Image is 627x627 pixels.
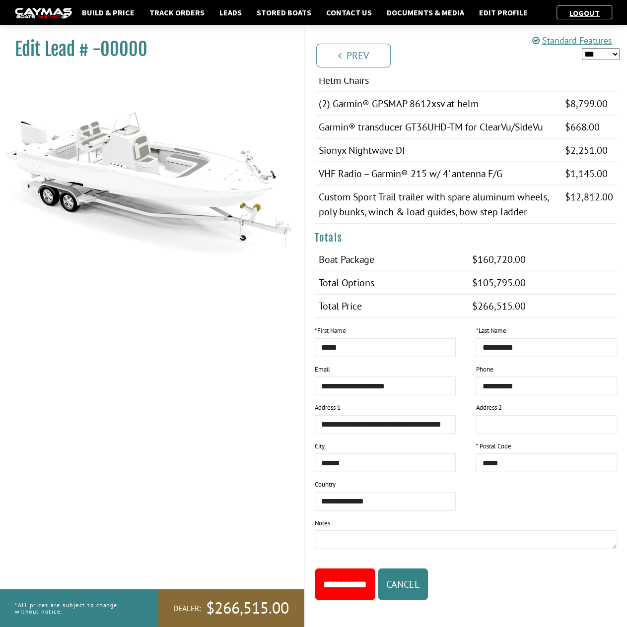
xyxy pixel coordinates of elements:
img: caymas-dealer-connect-2ed40d3bc7270c1d8d7ffb4b79bf05adc795679939227970def78ec6f6c03838.gif [15,8,72,18]
a: Edit Profile [474,6,533,19]
td: Custom Sport Trail trailer with spare aluminum wheels, poly bunks, winch & load guides, bow step ... [315,186,561,224]
span: $668.00 [565,121,600,133]
h4: Totals [315,232,618,244]
td: Boat Package [315,248,469,271]
p: *All prices are subject to change without notice. [15,597,136,620]
a: Track Orders [144,6,209,19]
td: Total Price [315,295,469,318]
a: Leads [214,6,247,19]
a: Logout [564,8,605,18]
td: VHF Radio – Garmin® 215 w/ 4’ antenna F/G [315,162,561,186]
span: $266,515.00 [472,300,526,313]
label: City [315,441,325,451]
button: Cancel [378,568,428,600]
label: Address 1 [315,403,341,413]
label: Last Name [476,326,506,336]
a: Build & Price [77,6,139,19]
span: $12,812.00 [565,190,613,203]
a: Standard Features [532,35,612,46]
label: Phone [476,365,493,375]
span: $105,795.00 [472,276,526,289]
h1: Edit Lead # -00000 [15,38,279,61]
span: $266,515.00 [206,598,289,619]
td: (2) Garmin® GPSMAP 8612xsv at helm [315,92,561,116]
span: Dealer: [173,603,201,614]
td: Garmin® transducer GT36UHD-TM for ClearVu/SideVu [315,116,561,139]
span: $160,720.00 [472,253,526,266]
label: Notes [315,518,330,528]
label: * Postal Code [476,441,511,451]
a: Dealer:$266,515.00 [158,589,304,627]
a: Stored Boats [252,6,316,19]
a: Documents & Media [382,6,469,19]
label: Email [315,365,330,375]
td: Sionyx Nightwave DI [315,139,561,162]
label: Country [315,480,336,490]
label: Address 2 [476,403,501,413]
span: $2,251.00 [565,144,608,157]
a: Prev [316,44,391,67]
span: $8,799.00 [565,97,608,110]
a: Contact Us [321,6,377,19]
label: First Name [315,326,346,336]
td: Total Options [315,271,469,295]
span: $1,145.00 [565,167,608,180]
